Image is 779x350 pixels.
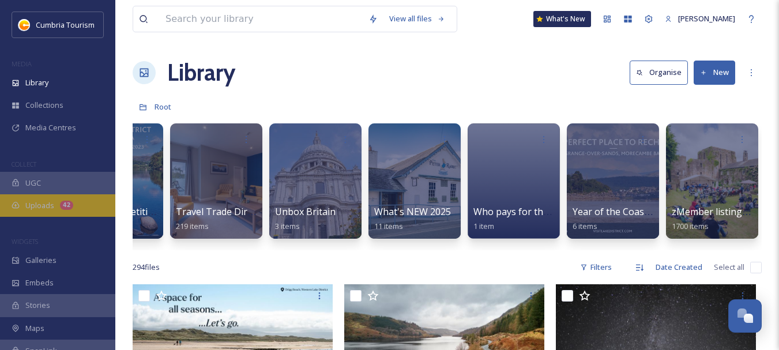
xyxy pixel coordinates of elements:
[473,221,494,231] span: 1 item
[573,221,597,231] span: 6 items
[573,206,671,231] a: Year of the Coast 20236 items
[25,323,44,334] span: Maps
[133,262,160,273] span: 294 file s
[473,205,648,218] span: Who pays for the [GEOGRAPHIC_DATA]?
[573,205,671,218] span: Year of the Coast 2023
[275,206,336,231] a: Unbox Britain3 items
[672,205,776,218] span: zMember listing photos
[533,11,591,27] a: What's New
[630,61,694,84] a: Organise
[650,256,708,279] div: Date Created
[25,122,76,133] span: Media Centres
[374,206,451,231] a: What's NEW 202511 items
[25,100,63,111] span: Collections
[714,262,744,273] span: Select all
[25,300,50,311] span: Stories
[659,7,741,30] a: [PERSON_NAME]
[728,299,762,333] button: Open Chat
[167,55,235,90] a: Library
[672,221,709,231] span: 1700 items
[160,6,363,32] input: Search your library
[275,205,336,218] span: Unbox Britain
[155,101,171,112] span: Root
[25,255,57,266] span: Galleries
[25,277,54,288] span: Embeds
[176,205,348,218] span: Travel Trade Directory - INTERNAL USE
[12,59,32,68] span: MEDIA
[678,13,735,24] span: [PERSON_NAME]
[473,206,648,231] a: Who pays for the [GEOGRAPHIC_DATA]?1 item
[12,160,36,168] span: COLLECT
[155,100,171,114] a: Root
[60,201,73,210] div: 42
[176,206,348,231] a: Travel Trade Directory - INTERNAL USE219 items
[374,221,403,231] span: 11 items
[574,256,618,279] div: Filters
[694,61,735,84] button: New
[176,221,209,231] span: 219 items
[672,206,776,231] a: zMember listing photos1700 items
[383,7,451,30] a: View all files
[12,237,38,246] span: WIDGETS
[36,20,95,30] span: Cumbria Tourism
[25,77,48,88] span: Library
[18,19,30,31] img: images.jpg
[374,205,451,218] span: What's NEW 2025
[25,200,54,211] span: Uploads
[275,221,300,231] span: 3 items
[630,61,688,84] button: Organise
[25,178,41,189] span: UGC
